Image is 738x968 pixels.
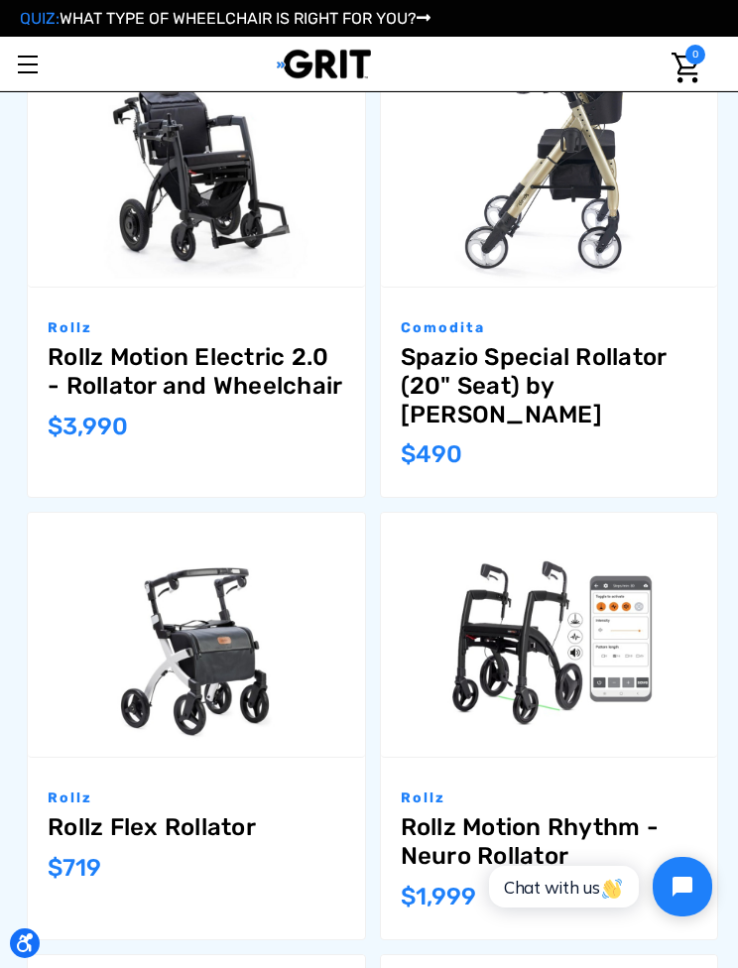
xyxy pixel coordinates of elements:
[277,49,371,79] img: GRIT All-Terrain Wheelchair and Mobility Equipment
[48,413,128,440] span: $3,990
[48,813,345,842] a: Rollz Flex Rollator,$719.00
[381,513,718,757] img: Rollz Motion Rhythm - Neuro Rollator
[28,43,365,287] img: Rollz Motion Electric 2.0 - Rollator and Wheelchair
[18,63,38,65] span: Toggle menu
[467,840,729,933] iframe: Tidio Chat
[28,513,365,757] img: Rollz Flex Rollator
[20,9,430,28] a: QUIZ:WHAT TYPE OF WHEELCHAIR IS RIGHT FOR YOU?
[401,883,476,910] span: $1,999
[20,9,60,28] span: QUIZ:
[48,787,345,808] p: Rollz
[48,317,345,338] p: Rollz
[401,343,698,428] a: Spazio Special Rollator (20" Seat) by Comodita,$490.00
[685,45,705,64] span: 0
[401,787,698,808] p: Rollz
[28,43,365,287] a: Rollz Motion Electric 2.0 - Rollator and Wheelchair,$3,990.00
[381,43,718,287] img: Spazio Special Rollator (20" Seat) by Comodita
[48,854,101,882] span: $719
[660,37,705,99] a: Cart with 0 items
[401,317,698,338] p: Comodita
[28,513,365,757] a: Rollz Flex Rollator,$719.00
[401,813,698,871] a: Rollz Motion Rhythm - Neuro Rollator,$1,999.00
[381,43,718,287] a: Spazio Special Rollator (20" Seat) by Comodita,$490.00
[381,513,718,757] a: Rollz Motion Rhythm - Neuro Rollator,$1,999.00
[48,343,345,401] a: Rollz Motion Electric 2.0 - Rollator and Wheelchair,$3,990.00
[401,440,462,468] span: $490
[672,53,700,83] img: Cart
